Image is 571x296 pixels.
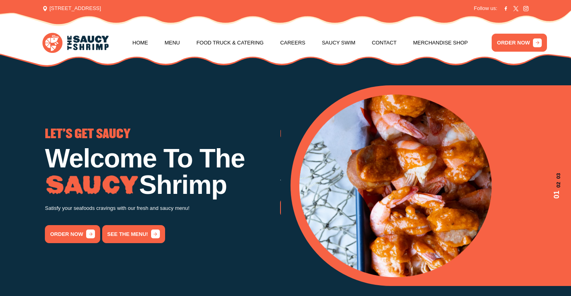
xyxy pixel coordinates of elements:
[280,129,418,141] span: GO THE WHOLE NINE YARDS
[45,204,280,213] p: Satisfy your seafoods cravings with our fresh and saucy menu!
[42,33,109,53] img: logo
[280,199,335,217] a: order now
[492,34,547,52] a: ORDER NOW
[45,145,280,198] h1: Welcome To The Shrimp
[42,4,101,12] span: [STREET_ADDRESS]
[299,95,562,277] div: 1 / 3
[45,225,100,243] a: order now
[280,28,305,58] a: Careers
[45,129,280,243] div: 1 / 3
[280,177,515,187] p: Try our famous Whole Nine Yards sauce! The recipe is our secret!
[413,28,468,58] a: Merchandise Shop
[551,191,562,199] span: 01
[372,28,397,58] a: Contact
[322,28,355,58] a: Saucy Swim
[45,175,139,195] img: Image
[133,28,148,58] a: Home
[165,28,180,58] a: Menu
[45,129,131,141] span: LET'S GET SAUCY
[102,225,165,243] a: See the menu!
[551,182,562,187] span: 02
[280,145,515,172] h1: Low Country Boil
[280,129,515,217] div: 2 / 3
[299,95,492,277] img: Banner Image
[551,173,562,179] span: 03
[474,4,498,12] span: Follow us:
[196,28,264,58] a: Food Truck & Catering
